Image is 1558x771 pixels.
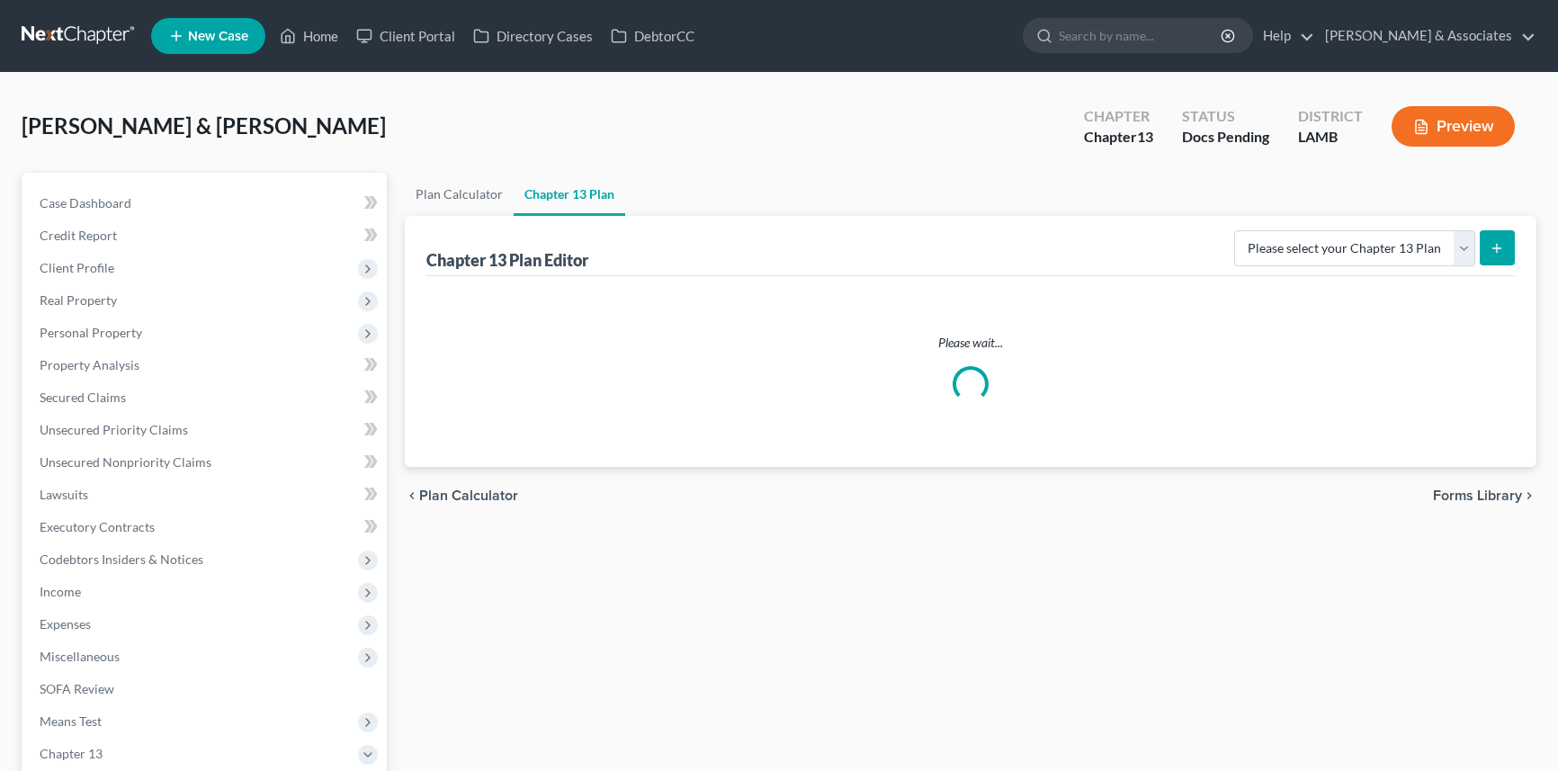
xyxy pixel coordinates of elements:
[1522,489,1536,503] i: chevron_right
[1137,128,1153,145] span: 13
[40,584,81,599] span: Income
[40,681,114,696] span: SOFA Review
[40,454,211,470] span: Unsecured Nonpriority Claims
[25,479,387,511] a: Lawsuits
[25,414,387,446] a: Unsecured Priority Claims
[40,649,120,664] span: Miscellaneous
[1298,127,1363,148] div: LAMB
[441,334,1500,352] p: Please wait...
[40,260,114,275] span: Client Profile
[405,489,419,503] i: chevron_left
[405,489,518,503] button: chevron_left Plan Calculator
[464,20,602,52] a: Directory Cases
[40,616,91,632] span: Expenses
[1182,127,1269,148] div: Docs Pending
[40,519,155,534] span: Executory Contracts
[271,20,347,52] a: Home
[25,187,387,220] a: Case Dashboard
[1084,127,1153,148] div: Chapter
[40,551,203,567] span: Codebtors Insiders & Notices
[1316,20,1536,52] a: [PERSON_NAME] & Associates
[25,381,387,414] a: Secured Claims
[1059,19,1223,52] input: Search by name...
[514,173,625,216] a: Chapter 13 Plan
[40,357,139,372] span: Property Analysis
[40,228,117,243] span: Credit Report
[188,30,248,43] span: New Case
[25,446,387,479] a: Unsecured Nonpriority Claims
[22,112,386,139] span: [PERSON_NAME] & [PERSON_NAME]
[40,713,102,729] span: Means Test
[426,249,588,271] div: Chapter 13 Plan Editor
[40,195,131,211] span: Case Dashboard
[1254,20,1314,52] a: Help
[419,489,518,503] span: Plan Calculator
[602,20,703,52] a: DebtorCC
[1392,106,1515,147] button: Preview
[40,422,188,437] span: Unsecured Priority Claims
[1182,106,1269,127] div: Status
[1084,106,1153,127] div: Chapter
[347,20,464,52] a: Client Portal
[40,746,103,761] span: Chapter 13
[25,349,387,381] a: Property Analysis
[40,292,117,308] span: Real Property
[40,325,142,340] span: Personal Property
[40,390,126,405] span: Secured Claims
[1433,489,1522,503] span: Forms Library
[1433,489,1536,503] button: Forms Library chevron_right
[40,487,88,502] span: Lawsuits
[25,511,387,543] a: Executory Contracts
[25,673,387,705] a: SOFA Review
[405,173,514,216] a: Plan Calculator
[1298,106,1363,127] div: District
[25,220,387,252] a: Credit Report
